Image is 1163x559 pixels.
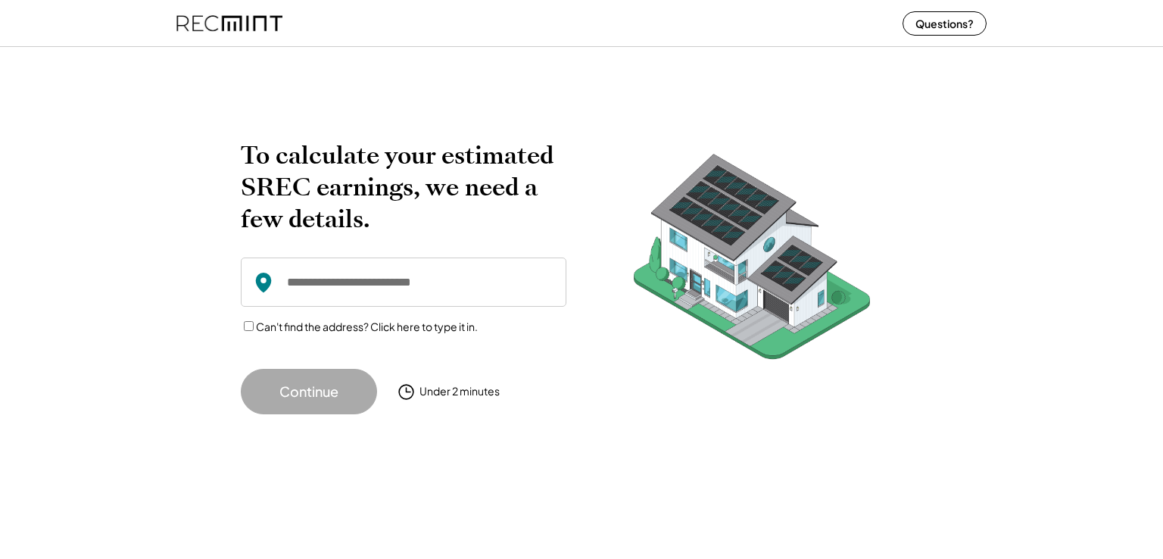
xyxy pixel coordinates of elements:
h2: To calculate your estimated SREC earnings, we need a few details. [241,139,566,235]
div: Under 2 minutes [419,384,500,399]
label: Can't find the address? Click here to type it in. [256,320,478,333]
img: recmint-logotype%403x%20%281%29.jpeg [176,3,282,43]
img: RecMintArtboard%207.png [604,139,900,383]
button: Continue [241,369,377,414]
button: Questions? [903,11,987,36]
